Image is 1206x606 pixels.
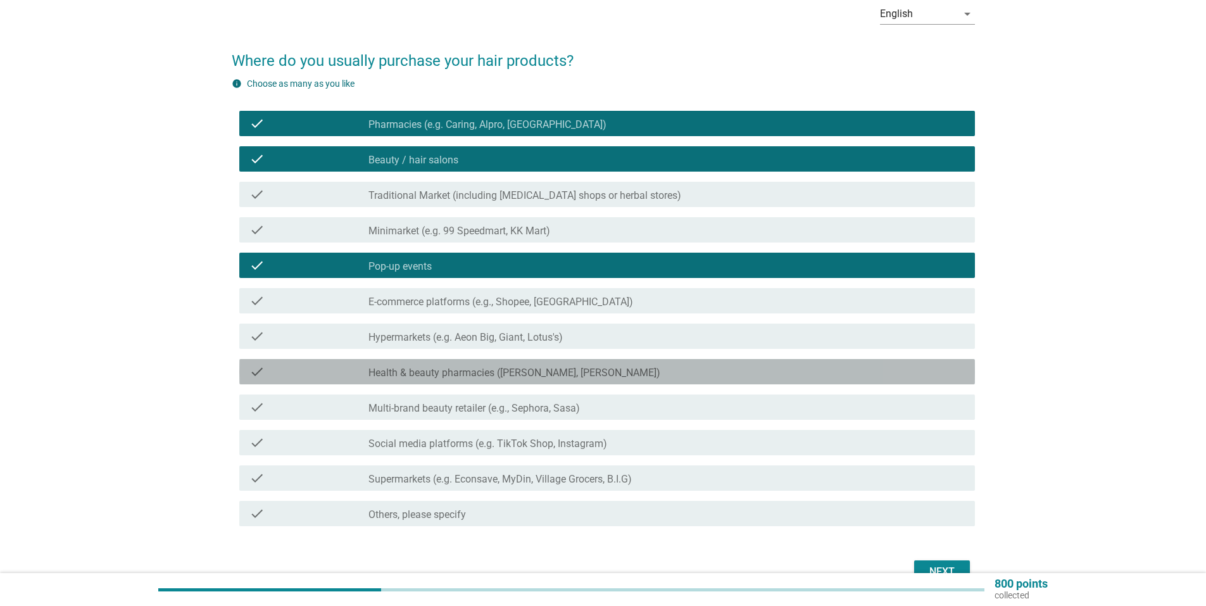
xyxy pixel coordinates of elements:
label: Pop-up events [368,260,432,273]
button: Next [914,560,970,583]
label: Pharmacies (e.g. Caring, Alpro, [GEOGRAPHIC_DATA]) [368,118,606,131]
label: Beauty / hair salons [368,154,458,167]
i: check [249,400,265,415]
i: check [249,470,265,486]
p: 800 points [995,578,1048,590]
i: check [249,329,265,344]
i: arrow_drop_down [960,6,975,22]
i: check [249,506,265,521]
i: check [249,151,265,167]
label: Multi-brand beauty retailer (e.g., Sephora, Sasa) [368,402,580,415]
i: check [249,435,265,450]
label: Others, please specify [368,508,466,521]
i: check [249,293,265,308]
label: Health & beauty pharmacies ([PERSON_NAME], [PERSON_NAME]) [368,367,660,379]
label: Social media platforms (e.g. TikTok Shop, Instagram) [368,438,607,450]
i: check [249,187,265,202]
div: English [880,8,913,20]
i: check [249,258,265,273]
label: Hypermarkets (e.g. Aeon Big, Giant, Lotus's) [368,331,563,344]
label: Traditional Market (including [MEDICAL_DATA] shops or herbal stores) [368,189,681,202]
p: collected [995,590,1048,601]
i: check [249,364,265,379]
label: Choose as many as you like [247,79,355,89]
i: info [232,79,242,89]
i: check [249,222,265,237]
h2: Where do you usually purchase your hair products? [232,37,975,72]
label: Minimarket (e.g. 99 Speedmart, KK Mart) [368,225,550,237]
i: check [249,116,265,131]
label: E-commerce platforms (e.g., Shopee, [GEOGRAPHIC_DATA]) [368,296,633,308]
div: Next [924,564,960,579]
label: Supermarkets (e.g. Econsave, MyDin, Village Grocers, B.I.G) [368,473,632,486]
